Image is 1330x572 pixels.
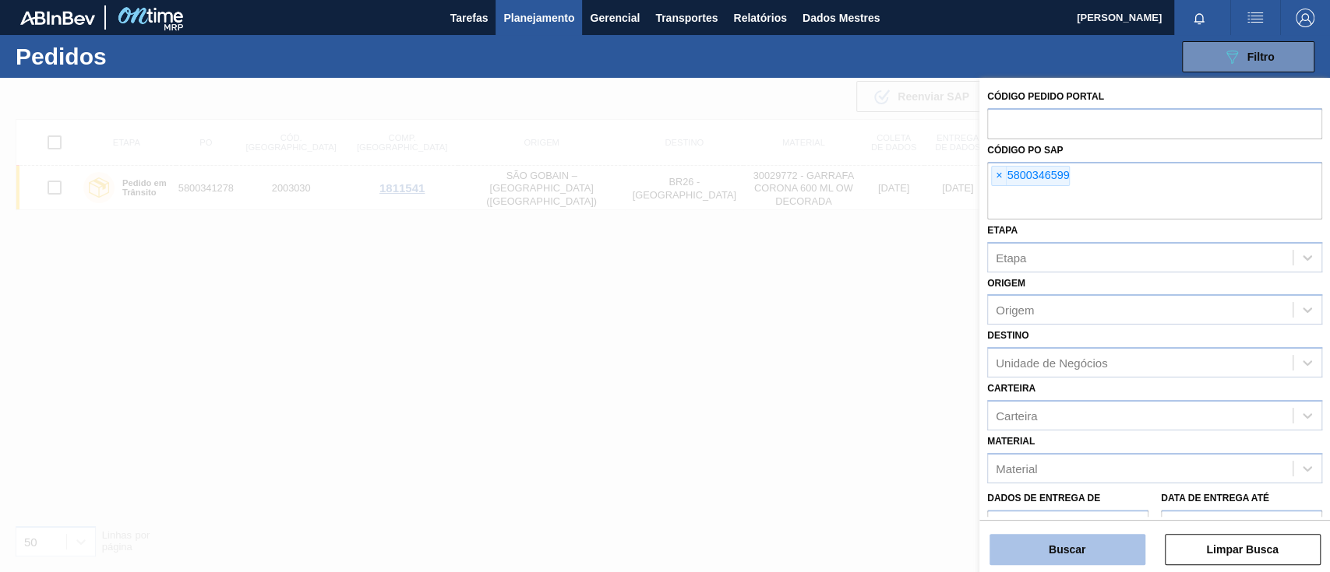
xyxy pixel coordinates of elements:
[996,409,1037,422] font: Carteira
[655,12,718,24] font: Transportes
[503,12,574,24] font: Planejamento
[987,383,1035,394] font: Carteira
[16,44,107,69] font: Pedidos
[996,461,1037,475] font: Material
[1247,51,1275,63] font: Filtro
[987,145,1063,156] font: Código PO SAP
[987,436,1035,447] font: Material
[996,251,1026,264] font: Etapa
[1174,7,1224,29] button: Notificações
[1296,9,1314,27] img: Sair
[20,11,95,25] img: TNhmsLtSVTkK8tSr43FrP2fwEKptu5GPRR3wAAAABJRU5ErkJggg==
[733,12,786,24] font: Relatórios
[991,166,1070,186] div: 5800346599
[987,225,1018,236] font: Etapa
[450,12,489,24] font: Tarefas
[992,167,1007,185] span: ×
[1246,9,1265,27] img: ações do usuário
[987,278,1025,289] font: Origem
[1182,41,1314,72] button: Filtro
[1077,12,1162,23] font: [PERSON_NAME]
[987,510,1148,541] input: dd/mm/aaaa
[996,304,1034,317] font: Origem
[803,12,880,24] font: Dados Mestres
[987,330,1028,341] font: Destino
[987,91,1104,102] font: Código Pedido Portal
[590,12,640,24] font: Gerencial
[987,493,1100,504] font: Dados de Entrega de
[1161,493,1269,504] font: Data de Entrega até
[996,356,1107,370] font: Unidade de Negócios
[1161,510,1322,541] input: dd/mm/aaaa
